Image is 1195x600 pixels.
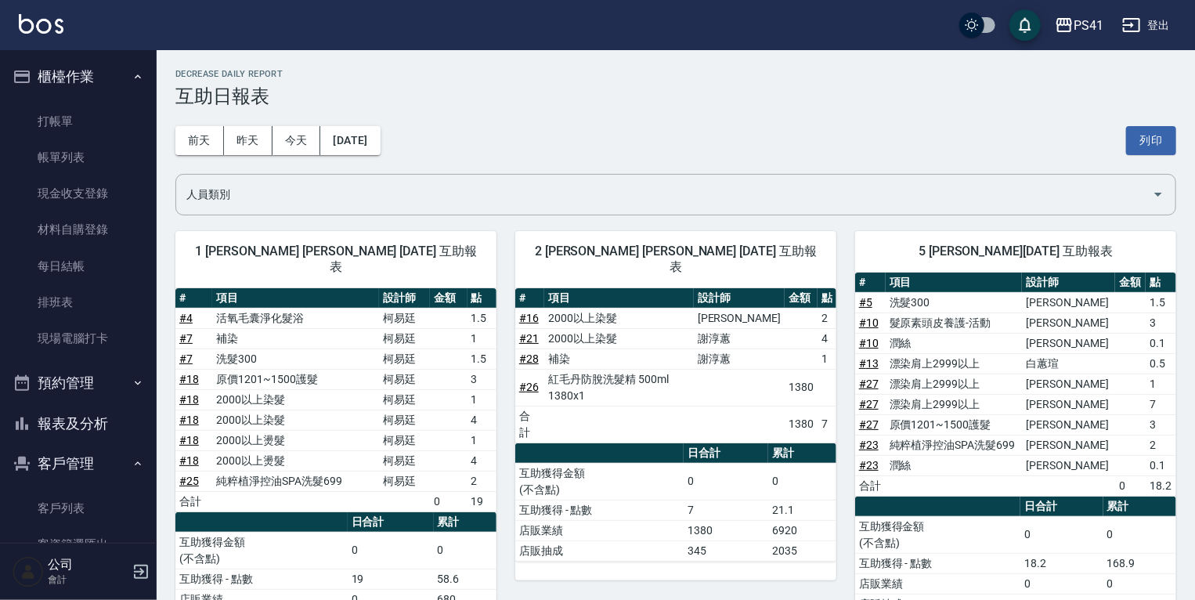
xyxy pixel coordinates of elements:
[212,471,379,491] td: 純粹植淨控油SPA洗髮699
[434,569,496,589] td: 58.6
[519,381,539,393] a: #26
[6,284,150,320] a: 排班表
[379,369,430,389] td: 柯易廷
[48,557,128,573] h5: 公司
[468,328,496,349] td: 1
[179,414,199,426] a: #18
[855,573,1020,594] td: 店販業績
[694,288,785,309] th: 設計師
[48,573,128,587] p: 會計
[468,450,496,471] td: 4
[179,352,193,365] a: #7
[859,357,879,370] a: #13
[1146,435,1176,455] td: 2
[1146,313,1176,333] td: 3
[175,288,496,512] table: a dense table
[694,328,785,349] td: 謝淳蕙
[1074,16,1103,35] div: PS41
[818,349,836,369] td: 1
[886,414,1022,435] td: 原價1201~1500護髮
[212,389,379,410] td: 2000以上染髮
[468,430,496,450] td: 1
[886,292,1022,313] td: 洗髮300
[515,288,544,309] th: #
[468,349,496,369] td: 1.5
[273,126,321,155] button: 今天
[1049,9,1110,42] button: PS41
[6,363,150,403] button: 預約管理
[468,410,496,430] td: 4
[175,491,212,511] td: 合計
[6,443,150,484] button: 客戶管理
[194,244,478,275] span: 1 [PERSON_NAME] [PERSON_NAME] [DATE] 互助報表
[175,126,224,155] button: 前天
[348,532,434,569] td: 0
[1022,273,1115,293] th: 設計師
[1146,455,1176,475] td: 0.1
[859,337,879,349] a: #10
[6,526,150,562] a: 客資篩選匯出
[785,288,818,309] th: 金額
[855,273,1176,497] table: a dense table
[515,443,836,562] table: a dense table
[515,288,836,443] table: a dense table
[224,126,273,155] button: 昨天
[175,569,348,589] td: 互助獲得 - 點數
[855,475,886,496] td: 合計
[818,406,836,443] td: 7
[785,369,818,406] td: 1380
[6,56,150,97] button: 櫃檯作業
[468,288,496,309] th: 點
[430,288,467,309] th: 金額
[859,296,872,309] a: #5
[886,273,1022,293] th: 項目
[6,211,150,248] a: 材料自購登錄
[6,175,150,211] a: 現金收支登錄
[175,532,348,569] td: 互助獲得金額 (不含點)
[1146,353,1176,374] td: 0.5
[859,459,879,472] a: #23
[19,14,63,34] img: Logo
[1020,553,1103,573] td: 18.2
[6,320,150,356] a: 現場電腦打卡
[320,126,380,155] button: [DATE]
[519,312,539,324] a: #16
[859,316,879,329] a: #10
[886,394,1022,414] td: 漂染肩上2999以上
[1146,273,1176,293] th: 點
[434,532,496,569] td: 0
[1146,475,1176,496] td: 18.2
[379,450,430,471] td: 柯易廷
[515,463,684,500] td: 互助獲得金額 (不含點)
[348,569,434,589] td: 19
[212,430,379,450] td: 2000以上燙髮
[768,443,836,464] th: 累計
[379,288,430,309] th: 設計師
[859,398,879,410] a: #27
[1116,11,1176,40] button: 登出
[684,443,768,464] th: 日合計
[768,520,836,540] td: 6920
[379,410,430,430] td: 柯易廷
[468,369,496,389] td: 3
[544,349,693,369] td: 補染
[515,540,684,561] td: 店販抽成
[1146,292,1176,313] td: 1.5
[1103,573,1176,594] td: 0
[886,353,1022,374] td: 漂染肩上2999以上
[515,406,544,443] td: 合計
[182,181,1146,208] input: 人員名稱
[855,273,886,293] th: #
[379,389,430,410] td: 柯易廷
[1146,333,1176,353] td: 0.1
[534,244,818,275] span: 2 [PERSON_NAME] [PERSON_NAME] [DATE] 互助報表
[379,349,430,369] td: 柯易廷
[179,373,199,385] a: #18
[1126,126,1176,155] button: 列印
[212,349,379,369] td: 洗髮300
[179,454,199,467] a: #18
[179,393,199,406] a: #18
[379,471,430,491] td: 柯易廷
[1022,313,1115,333] td: [PERSON_NAME]
[515,520,684,540] td: 店販業績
